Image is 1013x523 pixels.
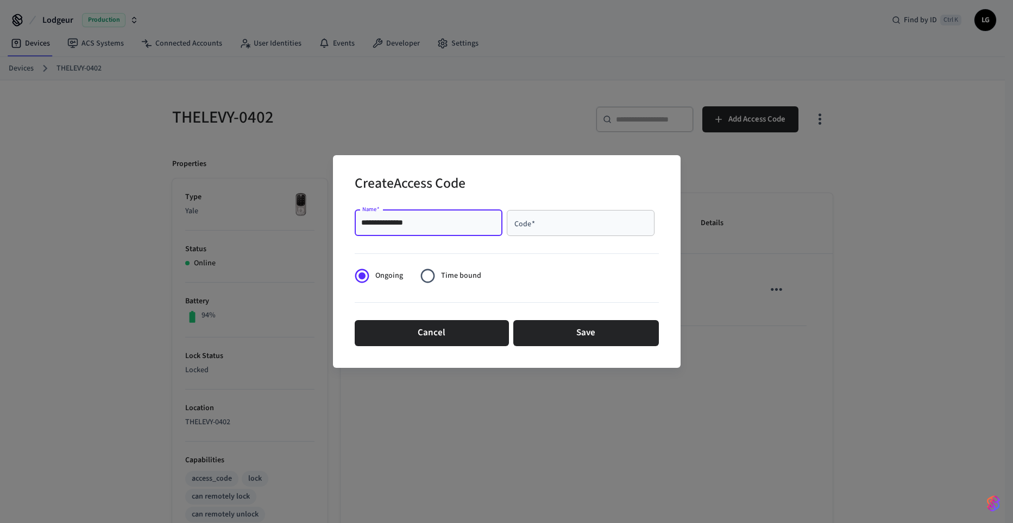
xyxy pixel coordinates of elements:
[355,320,509,346] button: Cancel
[987,495,1000,512] img: SeamLogoGradient.69752ec5.svg
[362,205,380,213] label: Name
[355,168,465,201] h2: Create Access Code
[375,270,403,282] span: Ongoing
[441,270,481,282] span: Time bound
[513,320,659,346] button: Save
